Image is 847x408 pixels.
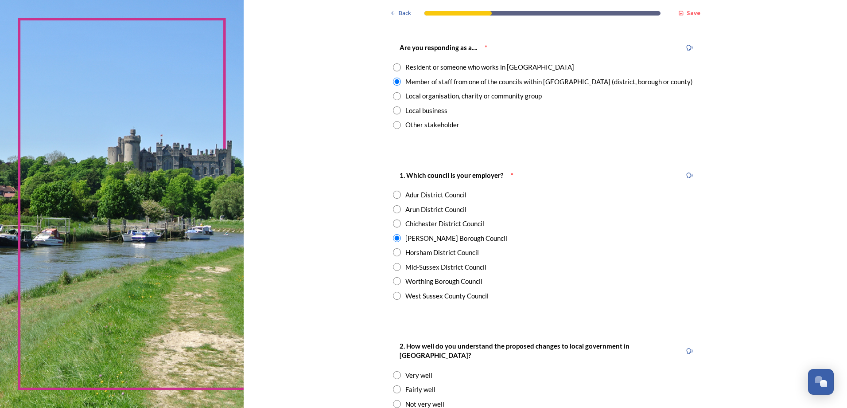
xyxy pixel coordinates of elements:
[405,370,432,381] div: Very well
[400,171,503,179] strong: 1. Which council is your employer?
[405,106,447,116] div: Local business
[687,9,700,17] strong: Save
[405,62,574,72] div: Resident or someone who works in [GEOGRAPHIC_DATA]
[405,276,482,286] div: Worthing Borough Council
[405,190,466,200] div: Adur District Council
[405,120,459,130] div: Other stakeholder
[405,77,693,87] div: Member of staff from one of the councils within [GEOGRAPHIC_DATA] (district, borough or county)
[405,204,466,215] div: Arun District Council
[405,247,479,258] div: Horsham District Council
[405,262,486,272] div: Mid-Sussex District Council
[405,219,484,229] div: Chichester District Council
[405,91,542,101] div: Local organisation, charity or community group
[400,342,631,359] strong: 2. How well do you understand the proposed changes to local government in [GEOGRAPHIC_DATA]?
[400,43,477,51] strong: Are you responding as a....
[405,233,507,243] div: [PERSON_NAME] Borough Council
[808,369,834,395] button: Open Chat
[405,384,435,395] div: Fairly well
[399,9,411,17] span: Back
[405,291,489,301] div: West Sussex County Council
